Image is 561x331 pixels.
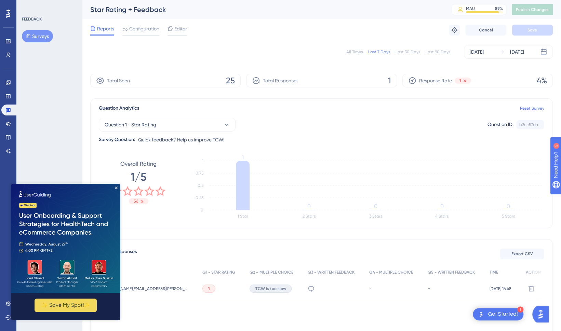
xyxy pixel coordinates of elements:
[465,25,506,36] button: Cancel
[495,6,503,11] div: 89 %
[435,214,449,219] text: 4 Stars
[466,6,475,11] div: MAU
[374,203,377,209] tspan: 0
[519,122,541,127] div: b3cc57ea...
[196,195,203,200] tspan: 0.25
[487,120,513,129] div: Question ID:
[512,25,553,36] button: Save
[369,214,382,219] text: 3 Stars
[500,248,544,259] button: Export CSV
[537,75,547,86] span: 4%
[511,251,533,257] span: Export CSV
[440,203,444,209] tspan: 0
[502,214,515,219] text: 5 Stars
[138,136,224,144] span: Quick feedback? Help us improve TCW!
[22,30,53,42] button: Surveys
[120,160,157,168] span: Overall Rating
[510,48,524,56] div: [DATE]
[507,203,510,209] tspan: 0
[369,286,371,291] span: -
[102,286,188,291] span: [PERSON_NAME][EMAIL_ADDRESS][PERSON_NAME][DOMAIN_NAME]
[419,77,452,85] span: Response Rate
[99,136,135,144] div: Survey Question:
[516,7,549,12] span: Publish Changes
[16,2,43,10] span: Need Help?
[368,49,390,55] div: Last 7 Days
[307,203,311,209] tspan: 0
[208,286,210,291] span: 1
[388,75,391,86] span: 1
[346,49,363,55] div: All Times
[263,77,298,85] span: Total Responses
[517,306,523,313] div: 1
[512,4,553,15] button: Publish Changes
[99,104,139,112] span: Question Analytics
[308,270,355,275] span: Q3 - WRITTEN FEEDBACK
[104,3,107,5] div: Close Preview
[201,208,203,212] tspan: 0
[459,78,461,83] span: 1
[489,270,498,275] span: TIME
[97,25,114,33] span: Reports
[24,115,86,128] button: ✨ Save My Spot!✨
[250,270,293,275] span: Q2 - MULTIPLE CHOICE
[131,169,146,184] span: 1/5
[105,121,156,129] span: Question 1 - Star Rating
[202,158,203,163] tspan: 1
[473,308,523,320] div: Open Get Started! checklist, remaining modules: 1
[90,5,435,14] div: Star Rating + Feedback
[477,310,485,318] img: launcher-image-alternative-text
[196,171,203,176] tspan: 0.75
[526,270,541,275] span: ACTION
[426,49,450,55] div: Last 90 Days
[226,75,235,86] span: 25
[107,77,130,85] span: Total Seen
[134,198,138,204] span: 56
[396,49,420,55] div: Last 30 Days
[488,311,518,318] div: Get Started!
[22,16,42,22] div: FEEDBACK
[470,48,484,56] div: [DATE]
[479,27,493,33] span: Cancel
[255,286,286,291] span: TCW is too slow
[238,214,248,219] text: 1 Star
[520,106,544,111] a: Reset Survey
[428,285,483,292] div: -
[428,270,475,275] span: Q5 - WRITTEN FEEDBACK
[489,286,511,291] span: [DATE] 16:48
[129,25,159,33] span: Configuration
[532,304,553,325] iframe: UserGuiding AI Assistant Launcher
[202,270,235,275] span: Q1 - STAR RATING
[99,118,236,132] button: Question 1 - Star Rating
[369,270,413,275] span: Q4 - MULTIPLE CHOICE
[242,154,244,161] tspan: 1
[174,25,187,33] span: Editor
[198,183,203,188] tspan: 0.5
[48,3,50,9] div: 5
[303,214,316,219] text: 2 Stars
[527,27,537,33] span: Save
